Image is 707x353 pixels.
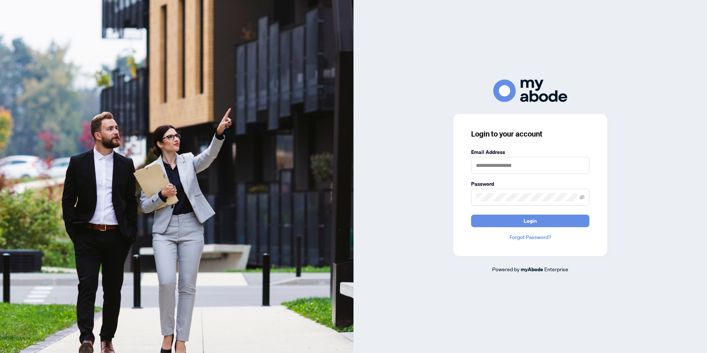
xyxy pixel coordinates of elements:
label: Password [471,180,589,188]
img: ma-logo [493,80,567,102]
h3: Login to your account [471,129,589,139]
span: Login [524,215,537,227]
span: eye-invisible [579,195,585,200]
span: Enterprise [544,266,568,272]
a: Forgot Password? [471,233,589,241]
label: Email Address [471,148,589,156]
span: Powered by [492,266,520,272]
a: myAbode [521,265,543,273]
button: Login [471,215,589,227]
